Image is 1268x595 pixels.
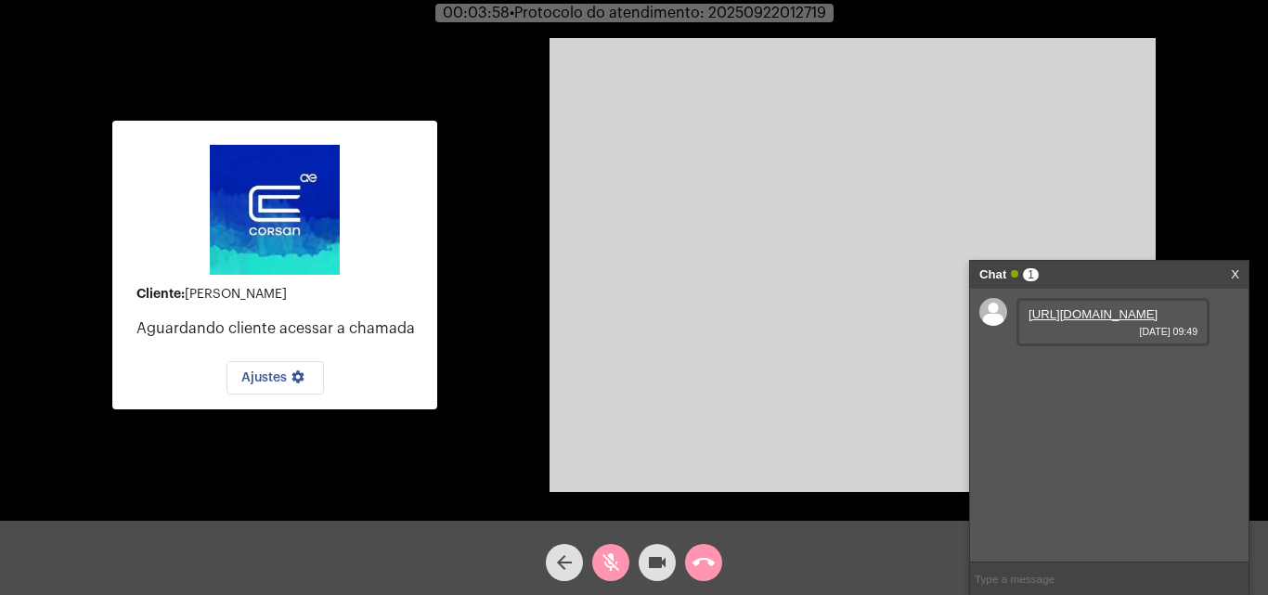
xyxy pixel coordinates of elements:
a: [URL][DOMAIN_NAME] [1029,307,1158,321]
strong: Cliente: [136,287,185,300]
p: Aguardando cliente acessar a chamada [136,320,422,337]
mat-icon: mic_off [600,551,622,574]
span: 00:03:58 [443,6,510,20]
span: 1 [1023,268,1039,281]
span: [DATE] 09:49 [1029,326,1197,337]
mat-icon: call_end [692,551,715,574]
mat-icon: arrow_back [553,551,576,574]
span: Protocolo do atendimento: 20250922012719 [510,6,826,20]
span: • [510,6,514,20]
div: [PERSON_NAME] [136,287,422,302]
mat-icon: settings [287,369,309,392]
strong: Chat [979,261,1006,289]
span: Online [1011,270,1018,278]
img: d4669ae0-8c07-2337-4f67-34b0df7f5ae4.jpeg [210,145,340,275]
input: Type a message [970,563,1249,595]
mat-icon: videocam [646,551,668,574]
a: X [1231,261,1239,289]
button: Ajustes [226,361,324,395]
span: Ajustes [241,371,309,384]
